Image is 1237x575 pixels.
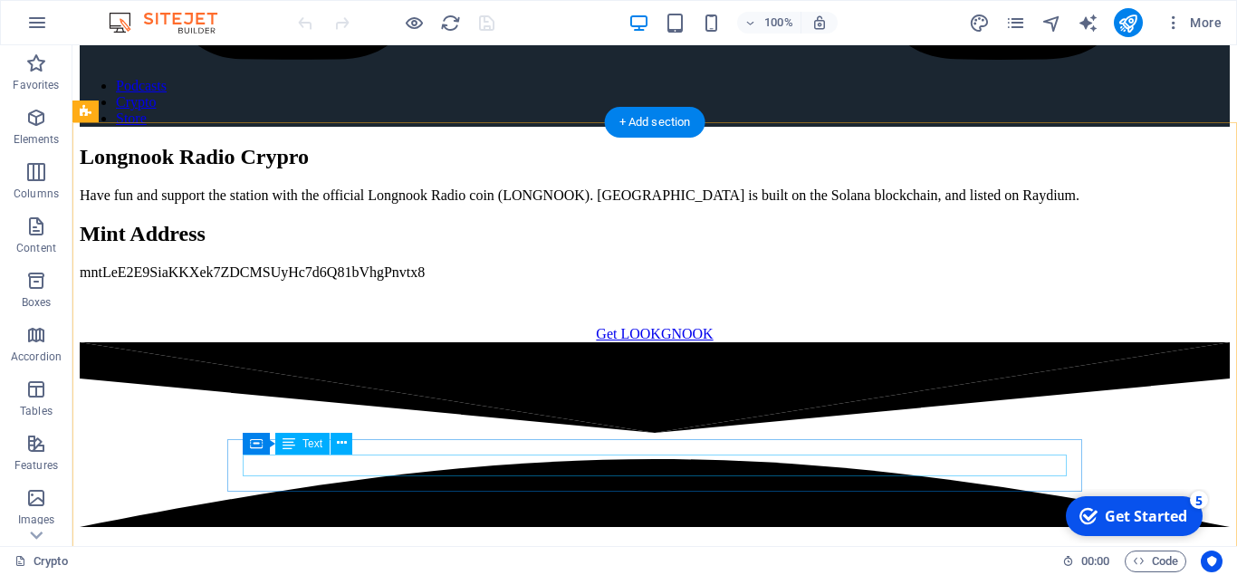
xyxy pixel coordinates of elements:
[14,458,58,473] p: Features
[969,13,990,34] i: Design (Ctrl+Alt+Y)
[1114,8,1143,37] button: publish
[16,241,56,255] p: Content
[20,404,53,418] p: Tables
[737,12,801,34] button: 100%
[403,12,425,34] button: Click here to leave preview mode and continue editing
[1078,13,1098,34] i: AI Writer
[302,438,322,449] span: Text
[1078,12,1099,34] button: text_generator
[1165,14,1222,32] span: More
[49,17,131,37] div: Get Started
[1157,8,1229,37] button: More
[104,12,240,34] img: Editor Logo
[14,551,68,572] a: Click to cancel selection. Double-click to open Pages
[134,2,152,20] div: 5
[18,513,55,527] p: Images
[14,132,60,147] p: Elements
[10,7,147,47] div: Get Started 5 items remaining, 0% complete
[1005,12,1027,34] button: pages
[811,14,828,31] i: On resize automatically adjust zoom level to fit chosen device.
[22,295,52,310] p: Boxes
[1201,551,1223,572] button: Usercentrics
[1133,551,1178,572] span: Code
[11,350,62,364] p: Accordion
[969,12,991,34] button: design
[1041,13,1062,34] i: Navigator
[13,78,59,92] p: Favorites
[1125,551,1186,572] button: Code
[1062,551,1110,572] h6: Session time
[764,12,793,34] h6: 100%
[1081,551,1109,572] span: 00 00
[1117,13,1138,34] i: Publish
[440,13,461,34] i: Reload page
[1005,13,1026,34] i: Pages (Ctrl+Alt+S)
[605,107,705,138] div: + Add section
[1094,554,1097,568] span: :
[439,12,461,34] button: reload
[1041,12,1063,34] button: navigator
[14,187,59,201] p: Columns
